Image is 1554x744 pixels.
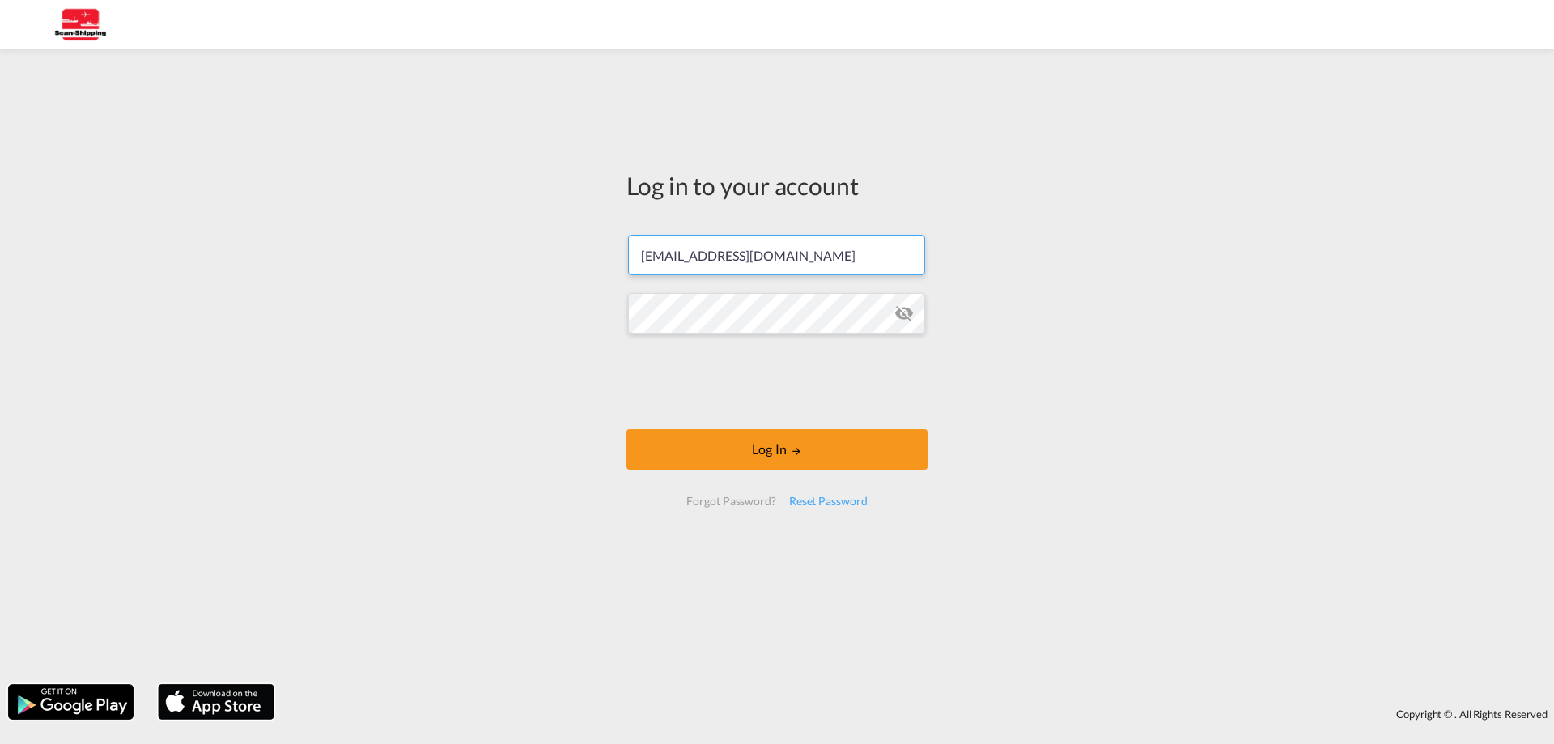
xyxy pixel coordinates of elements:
[626,168,928,202] div: Log in to your account
[894,304,914,323] md-icon: icon-eye-off
[783,487,874,516] div: Reset Password
[626,429,928,470] button: LOGIN
[628,235,925,275] input: Enter email/phone number
[282,700,1554,728] div: Copyright © . All Rights Reserved
[680,487,782,516] div: Forgot Password?
[6,682,135,721] img: google.png
[654,350,900,413] iframe: reCAPTCHA
[24,6,134,43] img: 123b615026f311ee80dabbd30bc9e10f.jpg
[156,682,276,721] img: apple.png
